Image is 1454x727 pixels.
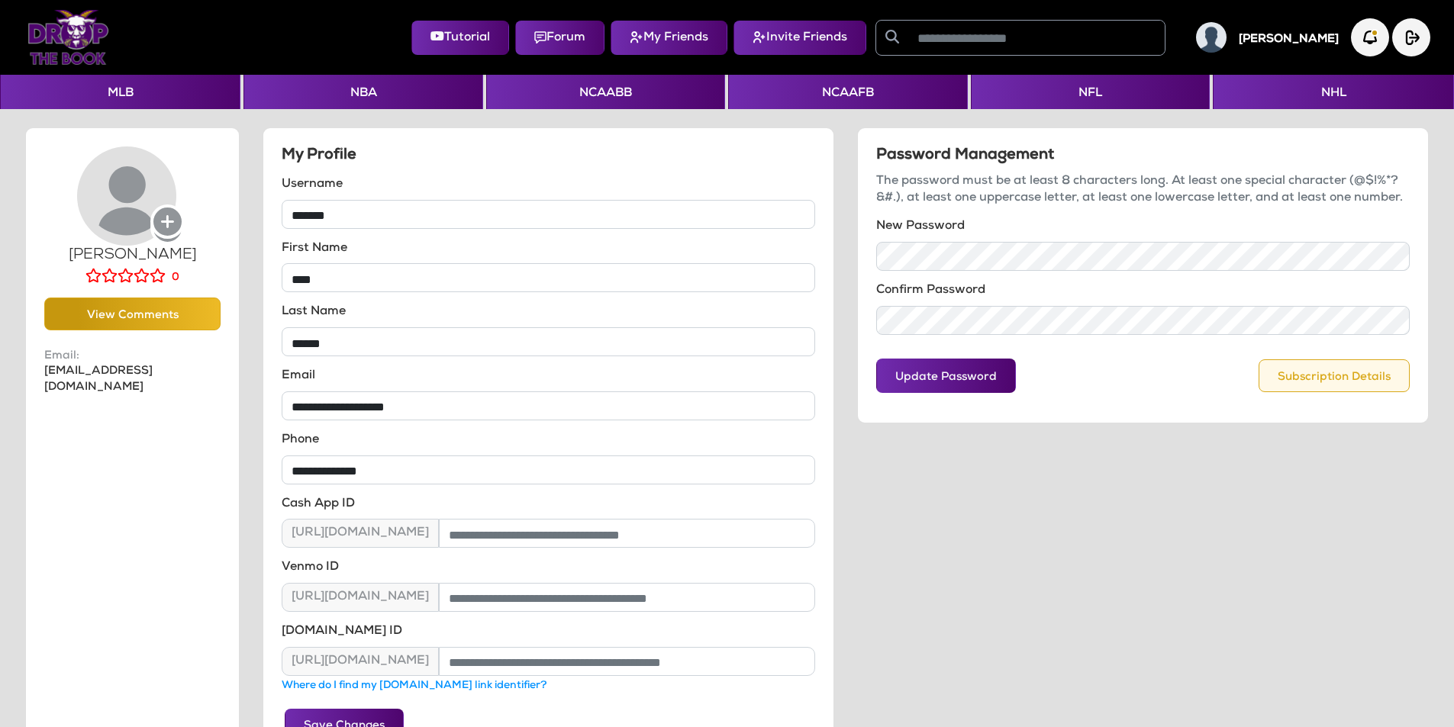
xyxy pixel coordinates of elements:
[876,146,1410,165] h5: Password Management
[172,271,179,285] label: 0
[282,241,347,258] label: First Name
[1239,33,1339,47] h5: [PERSON_NAME]
[282,519,439,548] span: [URL][DOMAIN_NAME]
[1213,75,1453,109] button: NHL
[733,21,866,55] button: Invite Friends
[411,21,509,55] button: Tutorial
[27,10,109,65] img: Logo
[282,368,315,385] label: Email
[282,560,339,577] label: Venmo ID
[876,283,985,300] label: Confirm Password
[1259,359,1410,392] button: Subscription Details
[282,497,355,513] label: Cash App ID
[971,75,1210,109] button: NFL
[728,75,967,109] button: NCAAFB
[282,433,319,449] label: Phone
[44,349,221,364] span: Email:
[611,21,727,55] button: My Friends
[876,219,965,236] label: New Password
[282,583,439,612] span: [URL][DOMAIN_NAME]
[282,624,402,641] label: [DOMAIN_NAME] ID
[282,146,815,165] h5: My Profile
[243,75,482,109] button: NBA
[44,298,221,330] button: View Comments
[876,359,1016,393] button: Update Password
[486,75,725,109] button: NCAABB
[1351,18,1389,56] img: Notification
[44,246,221,264] h5: [PERSON_NAME]
[282,680,546,691] a: Where do I find my [DOMAIN_NAME] link identifier?
[515,21,604,55] button: Forum
[282,177,343,194] label: Username
[876,174,1410,207] p: The password must be at least 8 characters long. At least one special character (@$!%*?&#.), at l...
[1196,22,1227,53] img: User
[282,304,346,321] label: Last Name
[282,647,439,676] span: [URL][DOMAIN_NAME]
[44,349,221,395] p: [EMAIL_ADDRESS][DOMAIN_NAME]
